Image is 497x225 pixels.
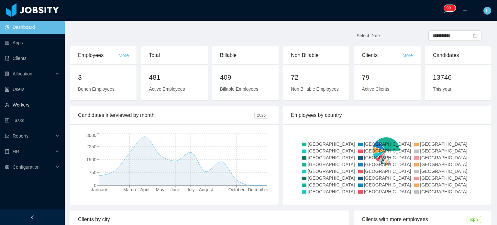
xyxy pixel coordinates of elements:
[308,155,355,160] span: [GEOGRAPHIC_DATA]
[420,148,467,153] span: [GEOGRAPHIC_DATA]
[420,162,467,167] span: [GEOGRAPHIC_DATA]
[291,72,342,83] h2: 72
[291,86,339,92] span: Non Billable Employees
[364,189,411,194] span: [GEOGRAPHIC_DATA]
[420,175,467,181] span: [GEOGRAPHIC_DATA]
[486,7,489,15] span: L
[463,8,467,13] i: icon: plus
[94,183,96,188] tspan: 0
[91,187,107,192] tspan: January
[199,187,213,192] tspan: August
[149,72,200,83] h2: 481
[86,144,96,149] tspan: 2250
[78,46,118,64] div: Employees
[308,141,355,147] span: [GEOGRAPHIC_DATA]
[420,169,467,174] span: [GEOGRAPHIC_DATA]
[433,46,484,64] div: Candidates
[291,106,484,124] div: Employees by country
[13,149,19,154] span: HR
[403,53,413,58] a: More
[420,182,467,187] span: [GEOGRAPHIC_DATA]
[5,98,60,111] a: icon: userWorkers
[420,189,467,194] span: [GEOGRAPHIC_DATA]
[123,187,136,192] tspan: March
[420,155,467,160] span: [GEOGRAPHIC_DATA]
[220,72,271,83] h2: 409
[254,112,268,119] span: 2025
[86,133,96,138] tspan: 3000
[362,46,402,64] div: Clients
[187,187,195,192] tspan: July
[364,155,411,160] span: [GEOGRAPHIC_DATA]
[420,141,467,147] span: [GEOGRAPHIC_DATA]
[362,72,413,83] h2: 79
[433,86,452,92] span: This year
[5,149,9,154] i: icon: book
[78,106,254,124] div: Candidates interviewed by month
[308,182,355,187] span: [GEOGRAPHIC_DATA]
[13,164,39,170] span: Configuration
[357,33,380,38] span: Select Date
[149,46,200,64] div: Total
[308,189,355,194] span: [GEOGRAPHIC_DATA]
[5,134,9,138] i: icon: line-chart
[13,133,28,139] span: Reports
[89,170,97,175] tspan: 750
[149,86,185,92] span: Active Employees
[308,175,355,181] span: [GEOGRAPHIC_DATA]
[86,157,96,162] tspan: 1500
[444,5,456,11] sup: 1944
[5,83,60,96] a: icon: robotUsers
[364,141,411,147] span: [GEOGRAPHIC_DATA]
[156,187,164,192] tspan: May
[13,71,32,76] span: Allocation
[433,72,484,83] h2: 13746
[171,187,181,192] tspan: June
[473,33,478,38] i: icon: calendar
[308,169,355,174] span: [GEOGRAPHIC_DATA]
[364,169,411,174] span: [GEOGRAPHIC_DATA]
[228,187,245,192] tspan: October
[467,216,481,223] span: Top 3
[220,86,258,92] span: Billable Employees
[5,52,60,65] a: icon: auditClients
[5,114,60,127] a: icon: profileTasks
[291,46,342,64] div: Non Billable
[364,162,411,167] span: [GEOGRAPHIC_DATA]
[5,21,60,34] a: icon: pie-chartDashboard
[5,165,9,169] i: icon: setting
[364,175,411,181] span: [GEOGRAPHIC_DATA]
[362,86,389,92] span: Active Clients
[308,162,355,167] span: [GEOGRAPHIC_DATA]
[442,8,447,13] i: icon: bell
[5,72,9,76] i: icon: solution
[5,36,60,49] a: icon: appstoreApps
[140,187,149,192] tspan: April
[308,148,355,153] span: [GEOGRAPHIC_DATA]
[248,187,269,192] tspan: December
[220,46,271,64] div: Billable
[364,148,411,153] span: [GEOGRAPHIC_DATA]
[364,182,411,187] span: [GEOGRAPHIC_DATA]
[78,86,115,92] span: Bench Employees
[118,53,129,58] a: More
[78,72,129,83] h2: 3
